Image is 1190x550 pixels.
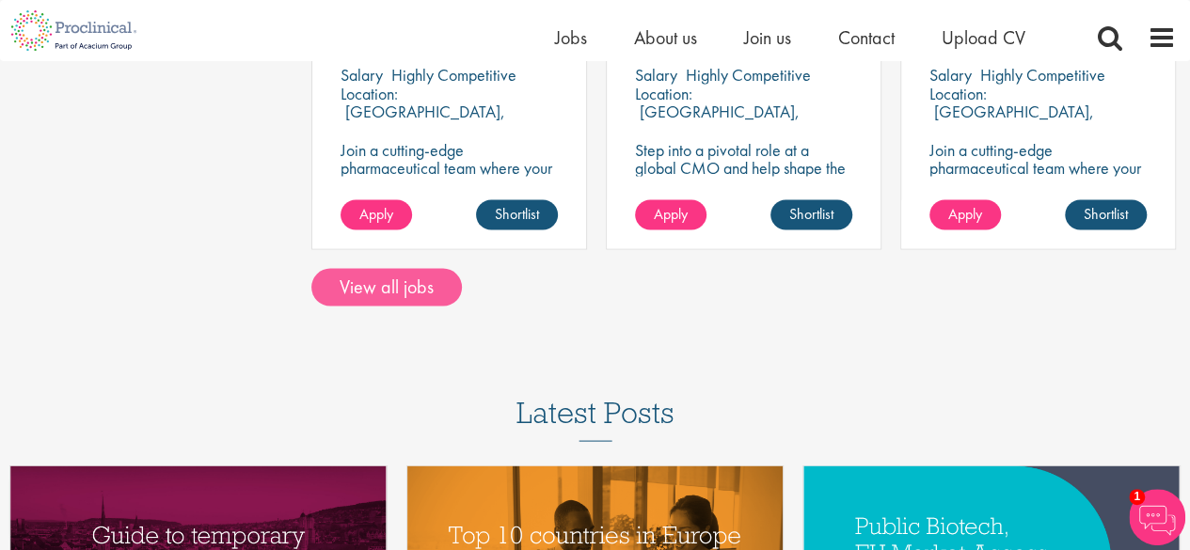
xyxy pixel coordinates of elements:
[555,25,587,50] a: Jobs
[929,82,987,103] span: Location:
[686,64,811,86] p: Highly Competitive
[476,199,558,229] a: Shortlist
[942,25,1025,50] a: Upload CV
[1129,489,1145,505] span: 1
[341,140,558,229] p: Join a cutting-edge pharmaceutical team where your precision and passion for supply chain will he...
[341,100,505,139] p: [GEOGRAPHIC_DATA], [GEOGRAPHIC_DATA]
[635,140,852,212] p: Step into a pivotal role at a global CMO and help shape the future of healthcare manufacturing.
[654,203,688,223] span: Apply
[634,25,697,50] a: About us
[635,82,692,103] span: Location:
[635,100,800,139] p: [GEOGRAPHIC_DATA], [GEOGRAPHIC_DATA]
[341,64,383,86] span: Salary
[635,64,677,86] span: Salary
[391,64,516,86] p: Highly Competitive
[359,203,393,223] span: Apply
[770,199,852,229] a: Shortlist
[838,25,895,50] a: Contact
[311,268,462,306] a: View all jobs
[341,199,412,229] a: Apply
[929,100,1094,139] p: [GEOGRAPHIC_DATA], [GEOGRAPHIC_DATA]
[341,82,398,103] span: Location:
[948,203,982,223] span: Apply
[1065,199,1147,229] a: Shortlist
[929,140,1147,229] p: Join a cutting-edge pharmaceutical team where your precision and passion for quality will help sh...
[929,64,972,86] span: Salary
[744,25,791,50] a: Join us
[1129,489,1185,545] img: Chatbot
[635,199,706,229] a: Apply
[929,199,1001,229] a: Apply
[980,64,1105,86] p: Highly Competitive
[516,396,674,441] h3: Latest Posts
